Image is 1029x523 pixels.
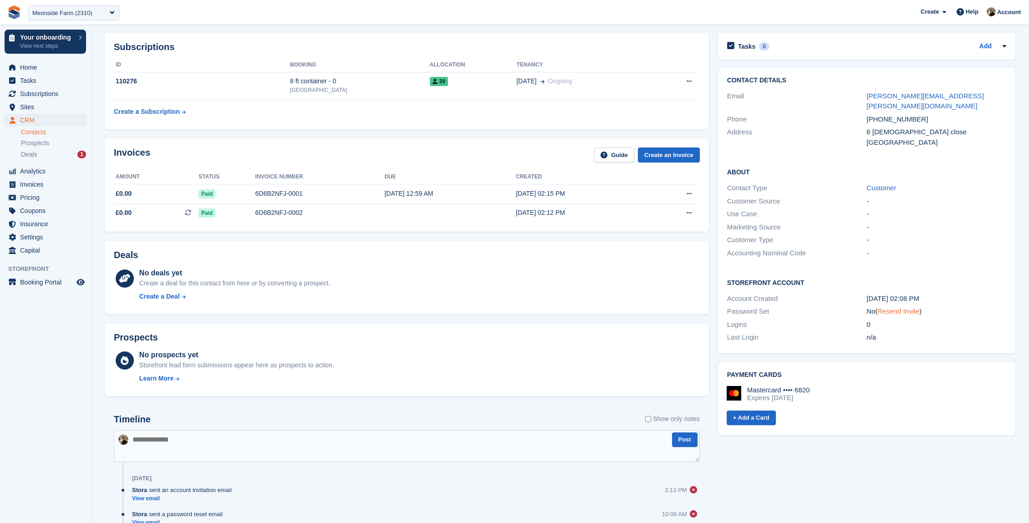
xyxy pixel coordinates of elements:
[866,222,1006,233] div: -
[866,235,1006,245] div: -
[20,244,75,257] span: Capital
[290,58,430,72] th: Booking
[132,510,227,518] div: sent a password reset email
[727,77,1006,84] h2: Contact Details
[255,170,385,184] th: Invoice number
[20,87,75,100] span: Subscriptions
[199,208,215,218] span: Paid
[516,189,648,198] div: [DATE] 02:15 PM
[114,250,138,260] h2: Deals
[114,58,290,72] th: ID
[866,137,1006,148] div: [GEOGRAPHIC_DATA]
[727,371,1006,379] h2: Payment cards
[727,332,867,343] div: Last Login
[21,150,86,159] a: Deals 1
[114,414,151,425] h2: Timeline
[290,76,430,86] div: 8 ft container - 0
[20,61,75,74] span: Home
[114,147,150,162] h2: Invoices
[997,8,1021,17] span: Account
[132,495,236,503] a: View email
[866,184,896,192] a: Customer
[114,170,199,184] th: Amount
[114,103,186,120] a: Create a Subscription
[114,332,158,343] h2: Prospects
[645,414,651,424] input: Show only notes
[516,76,536,86] span: [DATE]
[20,42,74,50] p: View next steps
[132,510,147,518] span: Stora
[32,9,92,18] div: Meonside Farm (2310)
[727,183,867,193] div: Contact Type
[139,374,173,383] div: Learn More
[516,58,652,72] th: Tenancy
[516,208,648,218] div: [DATE] 02:12 PM
[114,42,700,52] h2: Subscriptions
[966,7,978,16] span: Help
[727,248,867,259] div: Accounting Nominal Code
[727,209,867,219] div: Use Case
[290,86,430,94] div: [GEOGRAPHIC_DATA]
[727,114,867,125] div: Phone
[878,307,920,315] a: Resend Invite
[20,34,74,41] p: Your onboarding
[866,127,1006,137] div: 6 [DEMOGRAPHIC_DATA] close
[747,386,810,394] div: Mastercard •••• 6820
[727,320,867,330] div: Logins
[759,42,769,51] div: 0
[114,76,290,86] div: 110276
[139,361,334,370] div: Storefront lead form submissions appear here as prospects to action.
[672,432,698,447] button: Post
[139,268,330,279] div: No deals yet
[20,114,75,127] span: CRM
[20,165,75,178] span: Analytics
[5,165,86,178] a: menu
[139,292,180,301] div: Create a Deal
[139,292,330,301] a: Create a Deal
[5,231,86,244] a: menu
[866,209,1006,219] div: -
[866,196,1006,207] div: -
[118,435,128,445] img: Oliver Bruce
[727,306,867,317] div: Password Set
[5,178,86,191] a: menu
[116,208,132,218] span: £0.00
[594,147,634,162] a: Guide
[20,231,75,244] span: Settings
[5,101,86,113] a: menu
[114,107,180,117] div: Create a Subscription
[20,191,75,204] span: Pricing
[866,332,1006,343] div: n/a
[866,320,1006,330] div: 0
[21,150,37,159] span: Deals
[21,138,86,148] a: Prospects
[20,178,75,191] span: Invoices
[866,294,1006,304] div: [DATE] 02:08 PM
[5,61,86,74] a: menu
[430,58,517,72] th: Allocation
[727,222,867,233] div: Marketing Source
[876,307,922,315] span: ( )
[20,204,75,217] span: Coupons
[20,74,75,87] span: Tasks
[727,278,1006,287] h2: Storefront Account
[727,167,1006,176] h2: About
[5,30,86,54] a: Your onboarding View next steps
[139,279,330,288] div: Create a deal for this contact from here or by converting a prospect.
[5,218,86,230] a: menu
[645,414,700,424] label: Show only notes
[139,350,334,361] div: No prospects yet
[20,218,75,230] span: Insurance
[866,114,1006,125] div: [PHONE_NUMBER]
[866,92,984,110] a: [PERSON_NAME][EMAIL_ADDRESS][PERSON_NAME][DOMAIN_NAME]
[738,42,756,51] h2: Tasks
[20,101,75,113] span: Sites
[727,235,867,245] div: Customer Type
[7,5,21,19] img: stora-icon-8386f47178a22dfd0bd8f6a31ec36ba5ce8667c1dd55bd0f319d3a0aa187defe.svg
[727,196,867,207] div: Customer Source
[747,394,810,402] div: Expires [DATE]
[132,486,147,494] span: Stora
[77,151,86,158] div: 1
[665,486,687,494] div: 2:13 PM
[384,170,516,184] th: Due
